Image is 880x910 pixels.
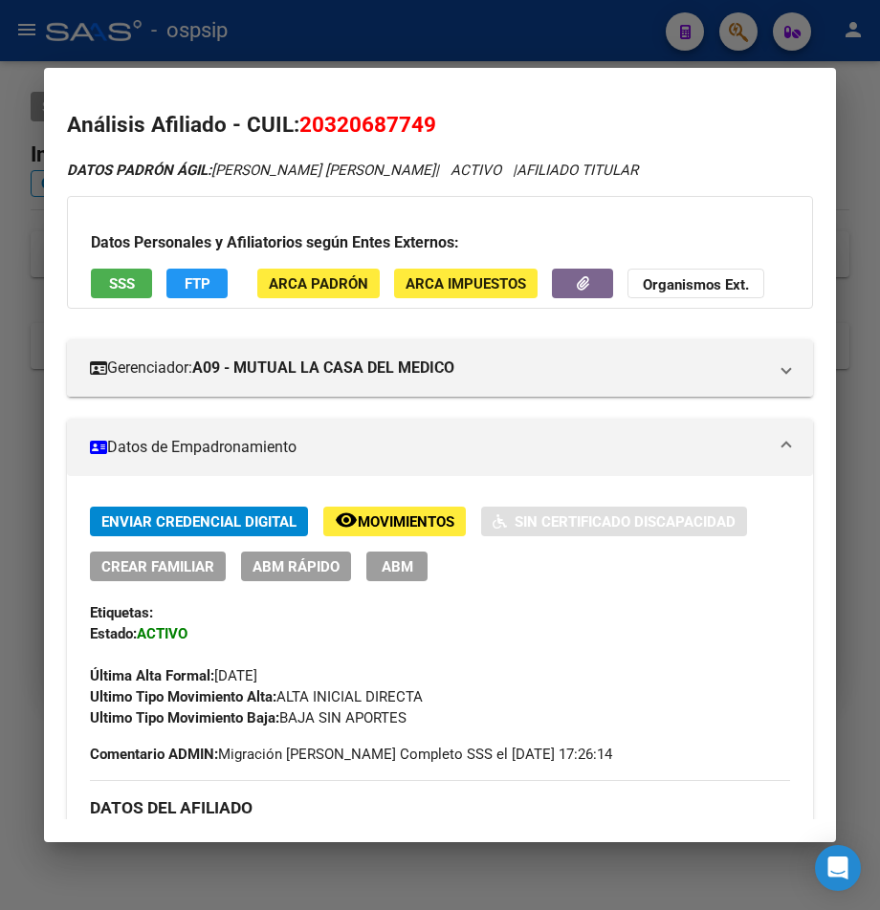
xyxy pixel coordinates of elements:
[335,509,358,531] mat-icon: remove_red_eye
[366,552,428,581] button: ABM
[90,625,137,642] strong: Estado:
[358,513,454,531] span: Movimientos
[627,269,764,298] button: Organismos Ext.
[90,357,767,379] mat-panel-title: Gerenciador:
[67,162,211,179] strong: DATOS PADRÓN ÁGIL:
[90,507,308,536] button: Enviar Credencial Digital
[90,688,423,705] span: ALTA INICIAL DIRECTA
[90,667,214,684] strong: Última Alta Formal:
[101,513,297,531] span: Enviar Credencial Digital
[67,339,813,397] mat-expansion-panel-header: Gerenciador:A09 - MUTUAL LA CASA DEL MEDICO
[90,709,407,726] span: BAJA SIN APORTES
[67,162,638,179] i: | ACTIVO |
[91,269,152,298] button: SSS
[643,276,749,293] strong: Organismos Ext.
[394,269,538,298] button: ARCA Impuestos
[137,625,187,642] strong: ACTIVO
[241,552,351,581] button: ABM Rápido
[299,112,436,137] span: 20320687749
[90,746,218,763] strong: Comentario ADMIN:
[269,275,368,292] span: ARCA Padrón
[67,419,813,476] mat-expansion-panel-header: Datos de Empadronamiento
[67,162,435,179] span: [PERSON_NAME] [PERSON_NAME]
[515,513,736,531] span: Sin Certificado Discapacidad
[257,269,380,298] button: ARCA Padrón
[90,688,276,705] strong: Ultimo Tipo Movimiento Alta:
[185,275,210,292] span: FTP
[90,667,257,684] span: [DATE]
[90,604,153,621] strong: Etiquetas:
[323,507,466,536] button: Movimientos
[481,507,747,536] button: Sin Certificado Discapacidad
[91,231,789,254] h3: Datos Personales y Afiliatorios según Entes Externos:
[101,558,214,575] span: Crear Familiar
[815,845,861,891] div: Open Intercom Messenger
[253,558,340,575] span: ABM Rápido
[67,109,813,141] h2: Análisis Afiliado - CUIL:
[192,357,454,379] strong: A09 - MUTUAL LA CASA DEL MEDICO
[166,269,228,298] button: FTP
[90,436,767,459] mat-panel-title: Datos de Empadronamiento
[90,744,612,765] span: Migración [PERSON_NAME] Completo SSS el [DATE] 17:26:14
[517,162,638,179] span: AFILIADO TITULAR
[90,552,226,581] button: Crear Familiar
[109,275,135,292] span: SSS
[406,275,526,292] span: ARCA Impuestos
[90,709,279,726] strong: Ultimo Tipo Movimiento Baja:
[90,797,790,818] h3: DATOS DEL AFILIADO
[382,558,413,575] span: ABM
